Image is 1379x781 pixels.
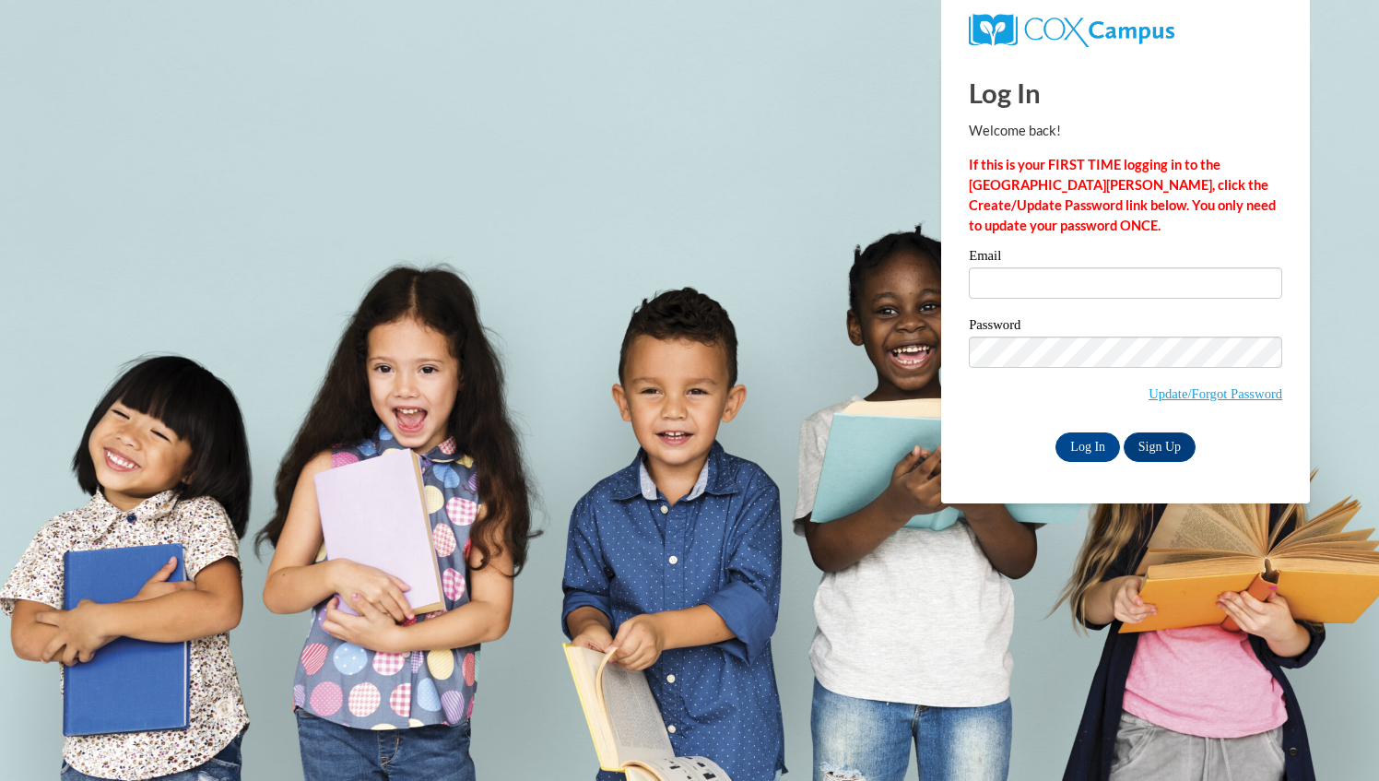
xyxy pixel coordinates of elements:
label: Email [969,249,1282,267]
strong: If this is your FIRST TIME logging in to the [GEOGRAPHIC_DATA][PERSON_NAME], click the Create/Upd... [969,157,1276,233]
label: Password [969,318,1282,337]
img: COX Campus [969,14,1174,47]
a: Update/Forgot Password [1149,386,1282,401]
a: Sign Up [1124,432,1196,462]
input: Log In [1055,432,1120,462]
h1: Log In [969,74,1282,112]
p: Welcome back! [969,121,1282,141]
a: COX Campus [969,21,1174,37]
